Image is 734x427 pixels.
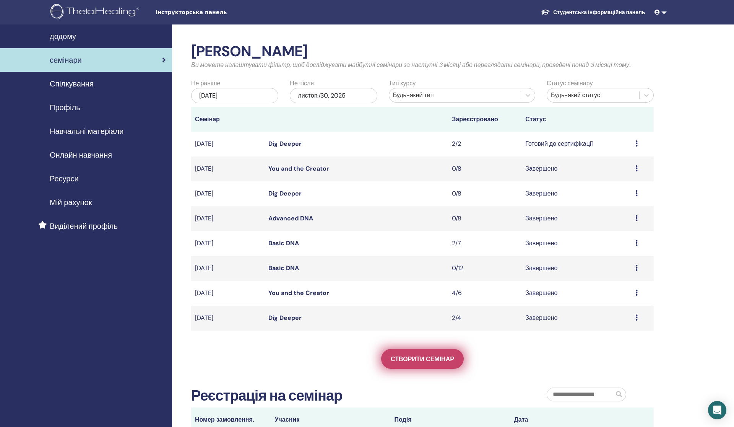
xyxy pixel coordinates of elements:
div: Будь-який статус [551,91,635,100]
td: [DATE] [191,206,265,231]
th: Семінар [191,107,265,132]
a: Dig Deeper [268,314,302,322]
span: Спілкування [50,78,94,90]
td: 2/2 [448,132,521,156]
td: 2/4 [448,306,521,331]
td: 0/8 [448,206,521,231]
a: Dig Deeper [268,189,302,197]
td: 0/12 [448,256,521,281]
th: Статус [521,107,632,132]
td: Завершено [521,256,632,281]
td: [DATE] [191,132,265,156]
td: [DATE] [191,256,265,281]
span: Інструкторська панель [156,8,270,16]
td: Завершено [521,306,632,331]
span: семінари [50,54,82,66]
td: 2/7 [448,231,521,256]
td: Завершено [521,181,632,206]
td: Завершено [521,156,632,181]
a: Advanced DNA [268,214,313,222]
p: Ви можете налаштувати фільтр, щоб досліджувати майбутні семінари за наступні 3 місяці або перегля... [191,60,654,70]
td: [DATE] [191,181,265,206]
td: Готовий до сертифікації [521,132,632,156]
span: Профіль [50,102,80,113]
a: Створити семінар [381,349,464,369]
span: Ресурси [50,173,79,184]
label: Не раніше [191,79,220,88]
td: Завершено [521,281,632,306]
td: 0/8 [448,156,521,181]
span: Виділений профіль [50,220,118,232]
a: Basic DNA [268,264,299,272]
span: Створити семінар [391,355,454,363]
div: [DATE] [191,88,278,103]
div: Будь-який тип [393,91,517,100]
span: Онлайн навчання [50,149,112,161]
div: листоп./30, 2025 [290,88,377,103]
a: Студентська інформаційна панель [535,5,651,20]
a: You and the Creator [268,289,329,297]
label: Статус семінару [547,79,593,88]
label: Тип курсу [389,79,416,88]
h2: [PERSON_NAME] [191,43,654,60]
label: Не після [290,79,314,88]
div: Open Intercom Messenger [708,401,726,419]
td: [DATE] [191,231,265,256]
span: додому [50,31,76,42]
span: Мій рахунок [50,197,92,208]
span: Навчальні матеріали [50,125,123,137]
td: Завершено [521,231,632,256]
img: graduation-cap-white.svg [541,9,550,15]
td: [DATE] [191,156,265,181]
h2: Реєстрація на семінар [191,387,342,405]
img: logo.png [50,4,142,21]
th: Зареєстровано [448,107,521,132]
a: Basic DNA [268,239,299,247]
td: [DATE] [191,306,265,331]
td: 0/8 [448,181,521,206]
td: 4/6 [448,281,521,306]
a: Dig Deeper [268,140,302,148]
a: You and the Creator [268,165,329,173]
td: Завершено [521,206,632,231]
td: [DATE] [191,281,265,306]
